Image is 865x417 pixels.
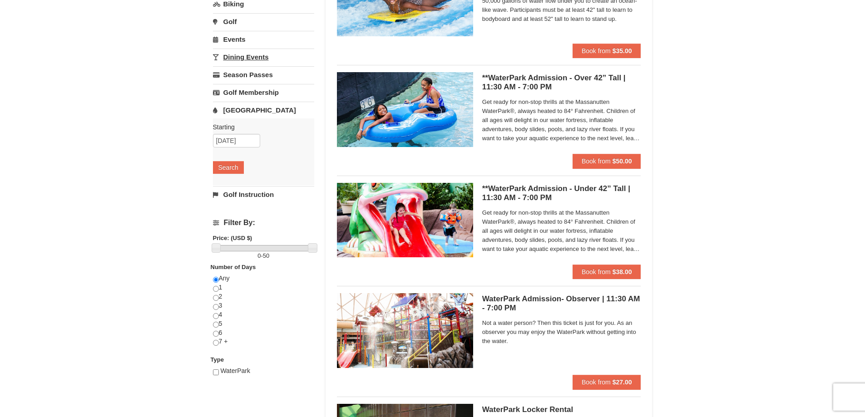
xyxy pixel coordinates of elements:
img: 6619917-720-80b70c28.jpg [337,72,473,147]
span: Get ready for non-stop thrills at the Massanutten WaterPark®, always heated to 84° Fahrenheit. Ch... [482,208,641,254]
img: 6619917-732-e1c471e4.jpg [337,183,473,257]
span: Book from [582,268,611,275]
div: Any 1 2 3 4 5 6 7 + [213,274,314,355]
span: Book from [582,157,611,165]
a: Golf [213,13,314,30]
span: 50 [263,252,269,259]
a: Events [213,31,314,48]
button: Book from $35.00 [573,44,641,58]
h4: Filter By: [213,219,314,227]
h5: **WaterPark Admission - Under 42” Tall | 11:30 AM - 7:00 PM [482,184,641,202]
strong: Price: (USD $) [213,235,252,241]
strong: $38.00 [613,268,632,275]
a: Season Passes [213,66,314,83]
strong: $50.00 [613,157,632,165]
span: 0 [257,252,261,259]
button: Search [213,161,244,174]
a: [GEOGRAPHIC_DATA] [213,102,314,118]
span: Get ready for non-stop thrills at the Massanutten WaterPark®, always heated to 84° Fahrenheit. Ch... [482,98,641,143]
strong: $35.00 [613,47,632,54]
strong: Number of Days [211,264,256,270]
strong: $27.00 [613,378,632,386]
a: Dining Events [213,49,314,65]
img: 6619917-1522-bd7b88d9.jpg [337,293,473,368]
h5: WaterPark Admission- Observer | 11:30 AM - 7:00 PM [482,294,641,313]
button: Book from $50.00 [573,154,641,168]
h5: **WaterPark Admission - Over 42” Tall | 11:30 AM - 7:00 PM [482,74,641,92]
strong: Type [211,356,224,363]
h5: WaterPark Locker Rental [482,405,641,414]
label: - [213,251,314,260]
span: Book from [582,47,611,54]
span: WaterPark [220,367,250,374]
label: Starting [213,123,307,132]
button: Book from $27.00 [573,375,641,389]
span: Book from [582,378,611,386]
button: Book from $38.00 [573,265,641,279]
a: Golf Instruction [213,186,314,203]
a: Golf Membership [213,84,314,101]
span: Not a water person? Then this ticket is just for you. As an observer you may enjoy the WaterPark ... [482,319,641,346]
